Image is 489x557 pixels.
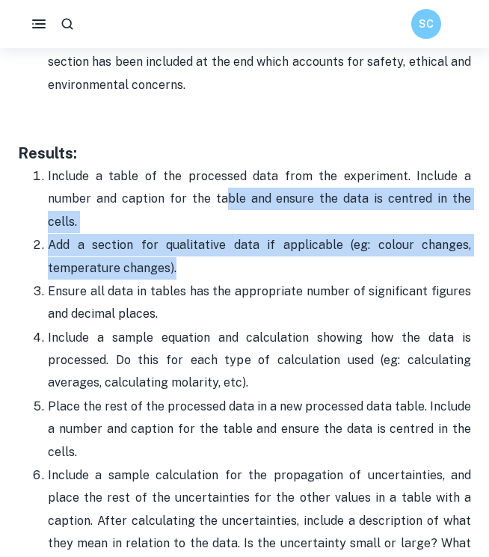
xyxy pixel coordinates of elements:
h3: Results: [18,142,471,164]
p: Add a section for qualitative data if applicable (eg: colour changes, temperature changes). [48,234,471,280]
button: SC [411,9,441,39]
p: Include a sample equation and calculation showing how the data is processed. Do this for each typ... [48,327,471,395]
p: Include a table of the processed data from the experiment. Include a number and caption for the t... [48,165,471,233]
h6: SC [418,16,435,32]
p: All steps of the method are accurately noted down in the narrative tone and no first-person voice... [48,6,471,97]
p: Place the rest of the processed data in a new processed data table. Include a number and caption ... [48,396,471,464]
p: Ensure all data in tables has the appropriate number of significant figures and decimal places. [48,280,471,326]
